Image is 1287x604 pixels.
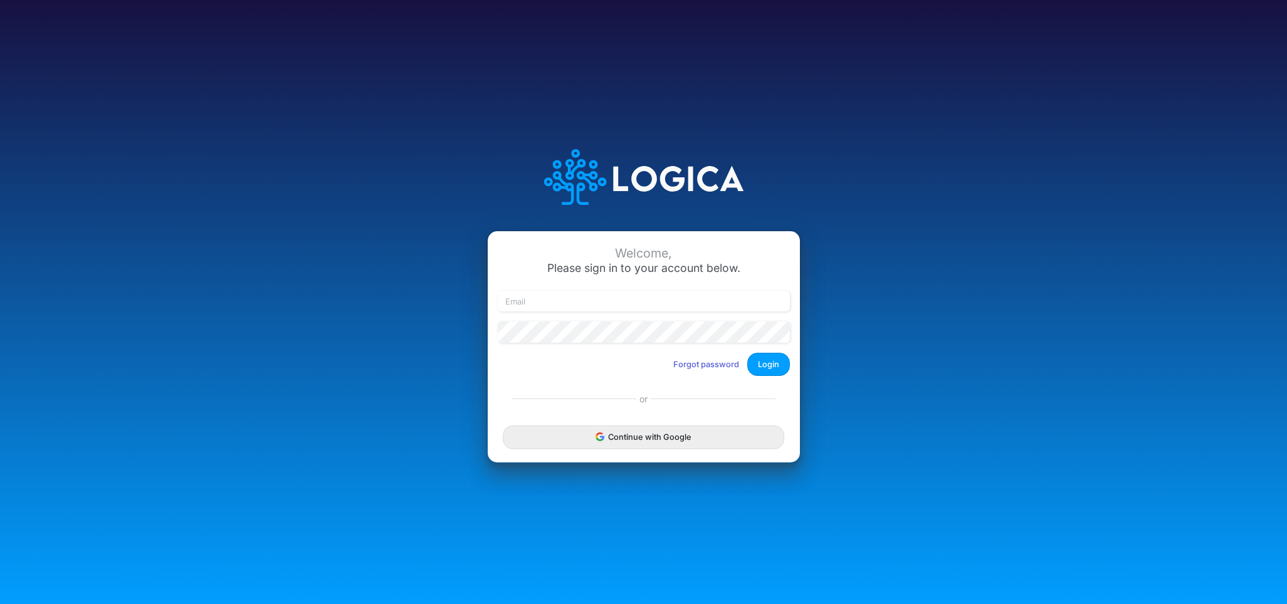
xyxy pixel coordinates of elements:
input: Email [498,291,790,312]
div: Welcome, [498,246,790,261]
button: Continue with Google [503,425,784,449]
button: Login [747,353,790,376]
span: Please sign in to your account below. [547,261,740,274]
button: Forgot password [665,354,747,375]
